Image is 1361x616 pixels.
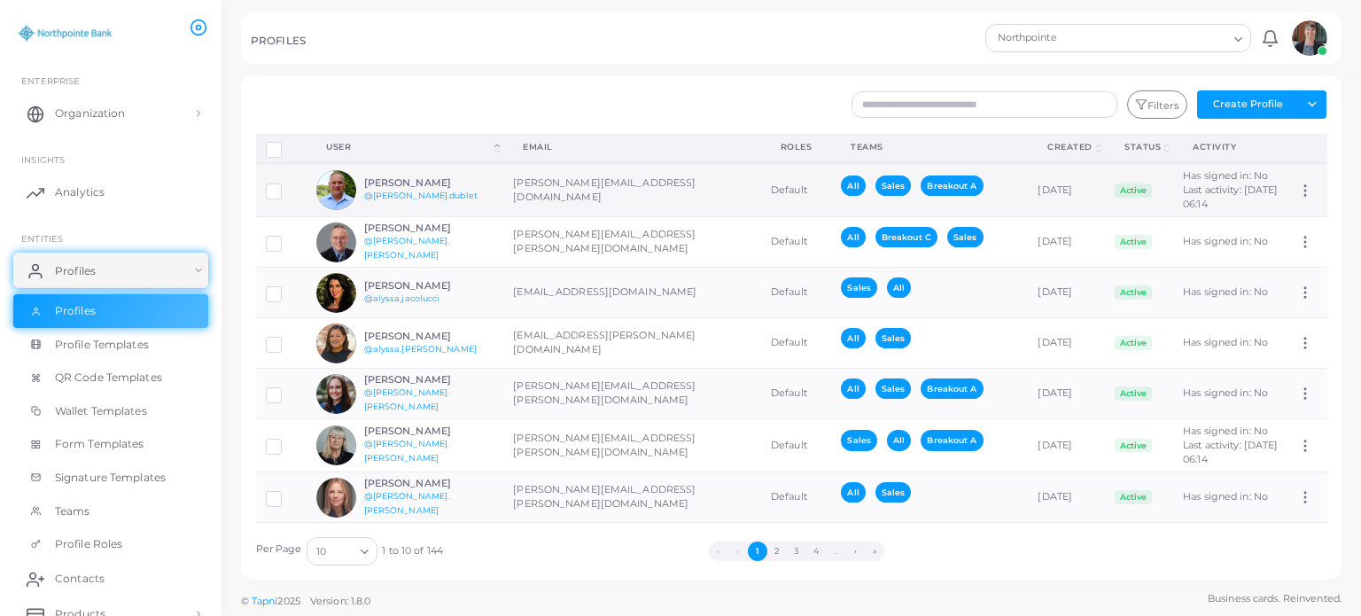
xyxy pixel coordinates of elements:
span: Northpointe [995,29,1124,47]
h5: PROFILES [251,35,306,47]
td: [DATE] [1028,369,1105,419]
img: avatar [316,324,356,363]
img: avatar [316,425,356,465]
button: Go to page 4 [806,542,826,561]
input: Search for option [1125,28,1227,48]
h6: [PERSON_NAME] [364,478,494,489]
td: [DATE] [1028,268,1105,318]
span: Has signed in: No [1183,336,1268,348]
a: Teams [13,495,208,528]
span: INSIGHTS [21,154,65,165]
span: Profiles [55,263,96,279]
span: © [241,594,370,609]
a: Organization [13,96,208,131]
td: Default [761,369,832,419]
h6: [PERSON_NAME] [364,222,494,234]
span: Sales [875,328,912,348]
span: Enterprise [21,75,80,86]
td: Default [761,163,832,216]
span: Active [1115,336,1152,350]
span: Has signed in: No [1183,285,1268,298]
button: Go to next page [845,542,865,561]
a: Profile Templates [13,328,208,362]
a: @alyssa.jacolucci [364,293,440,303]
span: All [841,175,865,196]
td: Default [761,318,832,369]
h6: [PERSON_NAME] [364,374,494,386]
button: Go to page 1 [748,542,767,561]
span: 1 to 10 of 144 [382,544,443,558]
td: [EMAIL_ADDRESS][DOMAIN_NAME] [503,268,761,318]
span: All [841,482,865,503]
td: [DATE] [1028,318,1105,369]
span: Has signed in: No [1183,425,1268,437]
span: Breakout A [921,430,983,450]
h6: [PERSON_NAME] [364,177,494,189]
div: Search for option [307,537,377,565]
td: [DATE] [1028,472,1105,523]
span: Form Templates [55,436,144,452]
span: Signature Templates [55,470,166,486]
span: All [841,227,865,247]
span: Active [1115,183,1152,198]
span: Sales [841,277,877,298]
th: Row-selection [256,134,307,163]
td: Default [761,217,832,268]
a: Signature Templates [13,461,208,495]
img: avatar [316,170,356,210]
a: Tapni [252,595,278,607]
a: Wallet Templates [13,394,208,428]
span: Has signed in: No [1183,490,1268,503]
span: Sales [875,378,912,399]
span: Active [1115,490,1152,504]
img: avatar [316,273,356,313]
a: @[PERSON_NAME].[PERSON_NAME] [364,236,450,260]
td: Default [761,472,832,523]
th: Action [1287,134,1326,163]
div: Teams [851,141,1008,153]
span: Active [1115,285,1152,300]
img: avatar [316,374,356,414]
a: @[PERSON_NAME].dublet [364,191,478,200]
a: @[PERSON_NAME].[PERSON_NAME] [364,491,450,515]
td: [DATE] [1028,523,1105,573]
div: Email [523,141,742,153]
div: Created [1047,141,1093,153]
input: Search for option [328,542,354,561]
a: Profiles [13,294,208,328]
td: [PERSON_NAME][EMAIL_ADDRESS][PERSON_NAME][DOMAIN_NAME] [503,472,761,523]
td: [DATE] [1028,217,1105,268]
td: [DATE] [1028,419,1105,472]
span: Has signed in: No [1183,235,1268,247]
span: Business cards. Reinvented. [1208,591,1342,606]
a: avatar [1287,20,1332,56]
span: Active [1115,235,1152,249]
td: [EMAIL_ADDRESS][PERSON_NAME][DOMAIN_NAME] [503,318,761,369]
a: Analytics [13,175,208,210]
img: avatar [1292,20,1327,56]
span: Has signed in: No [1183,169,1268,182]
img: avatar [316,478,356,518]
span: Sales [875,175,912,196]
td: Default [761,419,832,472]
a: Form Templates [13,427,208,461]
span: All [841,378,865,399]
span: Teams [55,503,90,519]
td: [DATE] [1028,163,1105,216]
span: Analytics [55,184,105,200]
a: Contacts [13,561,208,597]
h6: [PERSON_NAME] [364,425,494,437]
span: Sales [841,430,877,450]
td: Default [761,523,832,573]
span: Wallet Templates [55,403,147,419]
span: All [887,277,911,298]
td: [PERSON_NAME][EMAIL_ADDRESS][PERSON_NAME][DOMAIN_NAME] [503,217,761,268]
img: logo [16,17,114,50]
span: All [887,430,911,450]
span: Contacts [55,571,105,587]
span: Profile Templates [55,337,149,353]
a: @alyssa.[PERSON_NAME] [364,344,477,354]
a: Profiles [13,253,208,288]
h6: [PERSON_NAME] [364,280,494,292]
